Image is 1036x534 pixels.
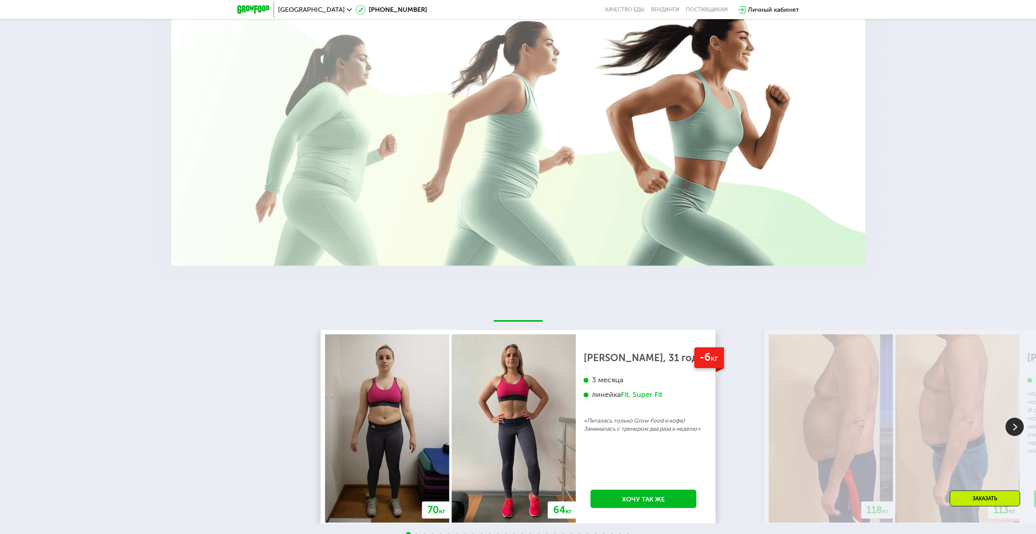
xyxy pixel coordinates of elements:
[883,507,889,515] span: кг
[439,507,445,515] span: кг
[565,507,572,515] span: кг
[584,417,703,433] p: «Питалась только Grow Food и кофе) Занималась с тренером два раза в неделю»
[278,7,345,13] span: [GEOGRAPHIC_DATA]
[605,7,644,13] a: Качество еды
[861,501,894,519] div: 118
[584,354,703,362] div: [PERSON_NAME], 31 год
[584,375,703,385] div: 3 месяца
[651,7,679,13] a: Вендинги
[422,501,451,519] div: 70
[950,490,1020,506] div: Заказать
[584,390,703,399] div: линейка
[591,490,697,508] a: Хочу так же
[711,353,718,363] span: кг
[356,5,427,15] a: [PHONE_NUMBER]
[686,7,728,13] div: поставщикам
[748,5,799,15] div: Личный кабинет
[1005,418,1024,436] img: Slide right
[621,390,662,399] div: Fit, Super Fit
[548,501,577,519] div: 64
[694,347,724,368] div: -6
